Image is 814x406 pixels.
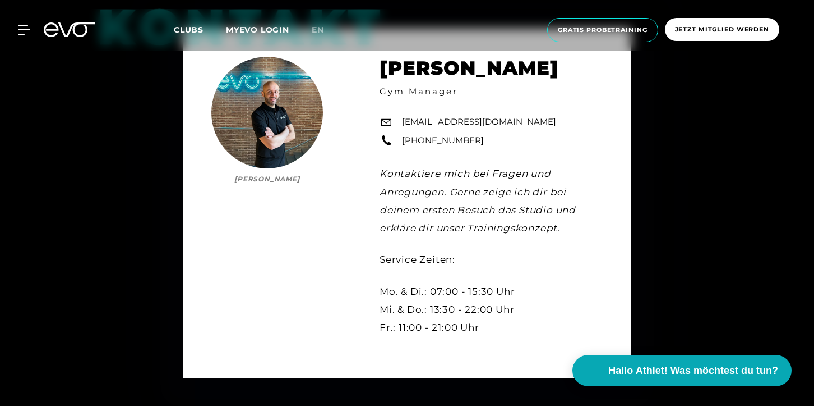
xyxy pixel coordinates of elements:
[402,134,484,147] a: [PHONE_NUMBER]
[174,24,226,35] a: Clubs
[675,25,769,34] span: Jetzt Mitglied werden
[572,355,792,386] button: Hallo Athlet! Was möchtest du tun?
[312,25,324,35] span: en
[544,18,662,42] a: Gratis Probetraining
[558,25,647,35] span: Gratis Probetraining
[402,116,556,129] a: [EMAIL_ADDRESS][DOMAIN_NAME]
[226,25,289,35] a: MYEVO LOGIN
[312,24,337,37] a: en
[662,18,783,42] a: Jetzt Mitglied werden
[174,25,203,35] span: Clubs
[608,363,778,378] span: Hallo Athlet! Was möchtest du tun?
